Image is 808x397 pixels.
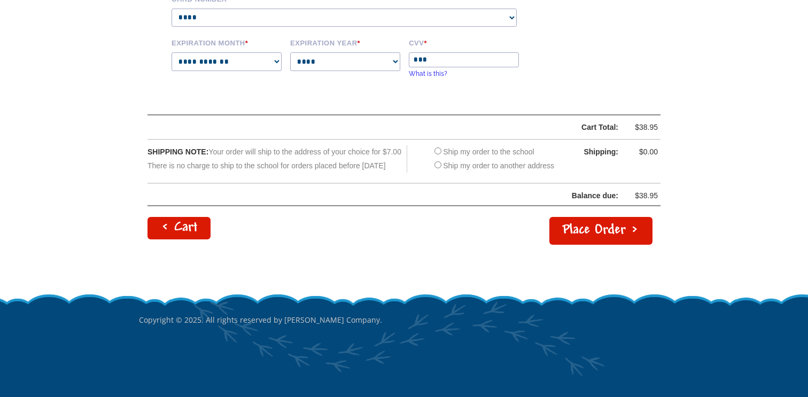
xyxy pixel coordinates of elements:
div: Balance due: [148,189,618,203]
div: Your order will ship to the address of your choice for $7.00 There is no charge to ship to the sc... [147,145,407,172]
div: Cart Total: [175,121,618,134]
p: Copyright © 2025. All rights reserved by [PERSON_NAME] Company. [139,293,669,347]
div: Ship my order to the school Ship my order to another address [432,145,554,172]
label: Expiration Year [290,37,401,47]
a: < Cart [147,217,211,239]
div: Shipping: [565,145,618,159]
label: Expiration Month [172,37,283,47]
div: $38.95 [626,189,658,203]
button: Place Order > [549,217,652,245]
a: What is this? [409,70,447,77]
div: $38.95 [626,121,658,134]
div: $0.00 [626,145,658,159]
label: CVV [409,37,520,47]
span: SHIPPING NOTE: [147,147,208,156]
